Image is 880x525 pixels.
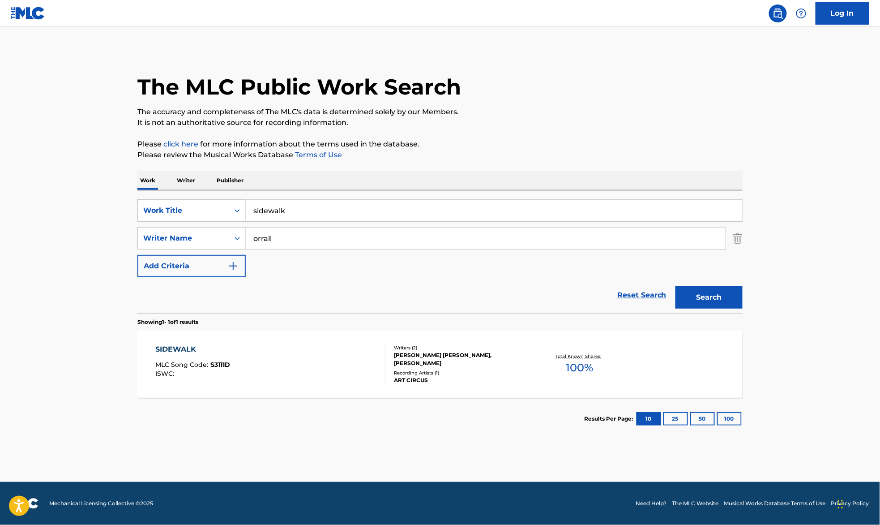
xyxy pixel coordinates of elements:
[733,227,743,250] img: Delete Criterion
[293,151,342,159] a: Terms of Use
[792,4,810,22] div: Help
[156,361,211,369] span: MLC Song Code :
[566,360,593,376] span: 100 %
[816,2,869,25] a: Log In
[637,412,661,426] button: 10
[394,376,529,384] div: ART CIRCUS
[769,4,787,22] a: Public Search
[211,361,231,369] span: S3111D
[773,8,783,19] img: search
[49,499,153,508] span: Mechanical Licensing Collective © 2025
[394,351,529,367] div: [PERSON_NAME] [PERSON_NAME], [PERSON_NAME]
[156,344,231,355] div: SIDEWALK
[163,140,198,148] a: click here
[137,331,743,398] a: SIDEWALKMLC Song Code:S3111DISWC:Writers (2)[PERSON_NAME] [PERSON_NAME], [PERSON_NAME]Recording A...
[675,286,743,309] button: Search
[717,412,742,426] button: 100
[137,171,158,190] p: Work
[11,498,38,509] img: logo
[796,8,807,19] img: help
[690,412,715,426] button: 50
[214,171,246,190] p: Publisher
[663,412,688,426] button: 25
[137,318,198,326] p: Showing 1 - 1 of 1 results
[613,285,671,305] a: Reset Search
[831,499,869,508] a: Privacy Policy
[636,499,667,508] a: Need Help?
[174,171,198,190] p: Writer
[143,233,224,244] div: Writer Name
[394,370,529,376] div: Recording Artists ( 1 )
[143,205,224,216] div: Work Title
[838,491,843,518] div: Drag
[228,261,239,271] img: 9d2ae6d4665cec9f34b9.svg
[156,370,177,378] span: ISWC :
[555,353,603,360] p: Total Known Shares:
[137,150,743,160] p: Please review the Musical Works Database
[137,117,743,128] p: It is not an authoritative source for recording information.
[137,107,743,117] p: The accuracy and completeness of The MLC's data is determined solely by our Members.
[835,482,880,525] iframe: Chat Widget
[137,73,461,100] h1: The MLC Public Work Search
[137,199,743,313] form: Search Form
[724,499,826,508] a: Musical Works Database Terms of Use
[394,344,529,351] div: Writers ( 2 )
[137,139,743,150] p: Please for more information about the terms used in the database.
[11,7,45,20] img: MLC Logo
[584,415,635,423] p: Results Per Page:
[137,255,246,277] button: Add Criteria
[672,499,719,508] a: The MLC Website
